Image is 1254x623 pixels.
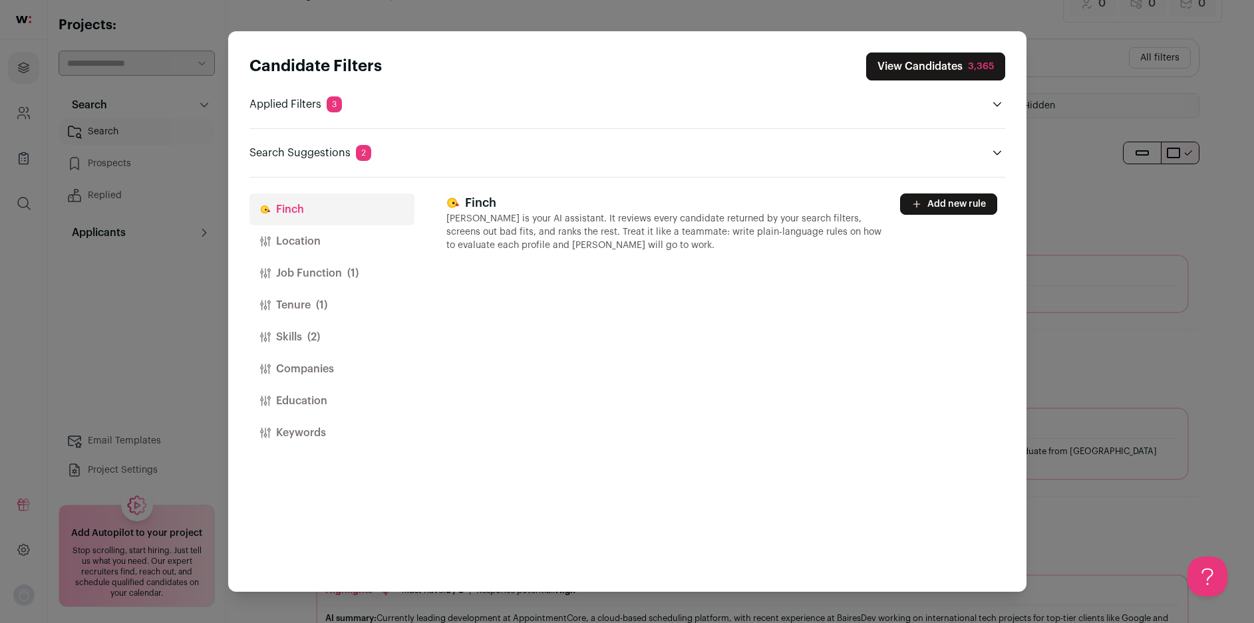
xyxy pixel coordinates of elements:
button: Add new rule [900,193,997,215]
h3: Finch [446,193,884,212]
span: (2) [307,329,320,345]
button: Skills(2) [249,321,414,353]
button: Open applied filters [989,96,1005,112]
span: (1) [347,265,359,281]
p: [PERSON_NAME] is your AI assistant. It reviews every candidate returned by your search filters, s... [446,212,884,252]
button: Finch [249,193,414,225]
button: Companies [249,353,414,385]
div: 3,365 [968,60,994,73]
span: 2 [356,145,371,161]
button: Keywords [249,417,414,449]
button: Close search preferences [866,53,1005,80]
p: Applied Filters [249,96,342,112]
strong: Candidate Filters [249,59,382,74]
iframe: Help Scout Beacon - Open [1187,557,1227,596]
button: Job Function(1) [249,257,414,289]
p: Search Suggestions [249,145,371,161]
span: 3 [327,96,342,112]
button: Tenure(1) [249,289,414,321]
button: Location [249,225,414,257]
button: Education [249,385,414,417]
span: (1) [316,297,327,313]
